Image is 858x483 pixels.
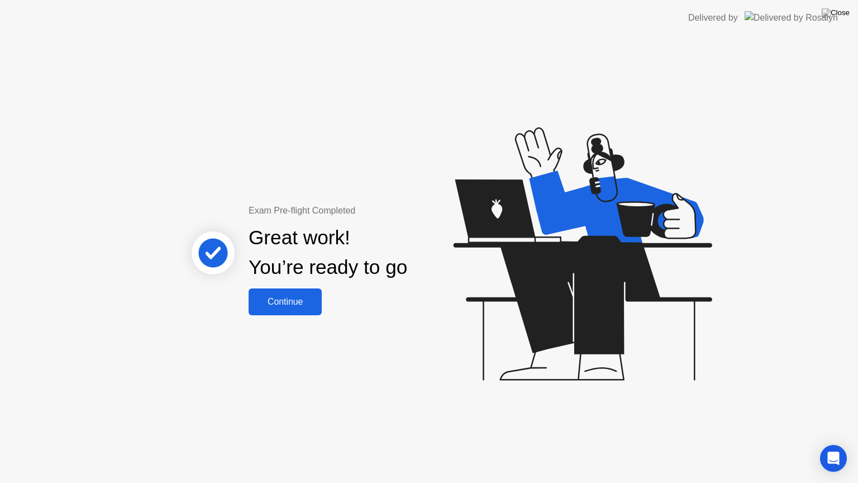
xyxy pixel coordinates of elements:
[249,223,407,282] div: Great work! You’re ready to go
[249,204,479,217] div: Exam Pre-flight Completed
[822,8,850,17] img: Close
[688,11,738,25] div: Delivered by
[252,297,318,307] div: Continue
[820,445,847,472] div: Open Intercom Messenger
[249,288,322,315] button: Continue
[745,11,838,24] img: Delivered by Rosalyn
